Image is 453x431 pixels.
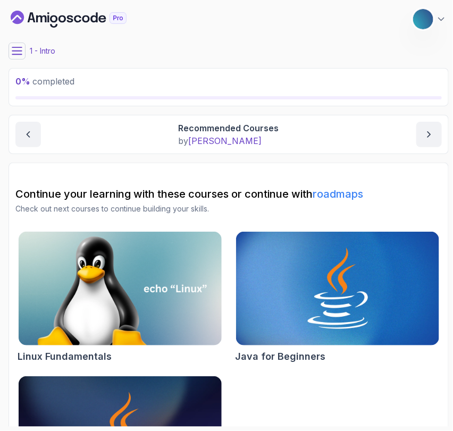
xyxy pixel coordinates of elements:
[236,231,440,364] a: Java for Beginners cardJava for Beginners
[19,232,222,345] img: Linux Fundamentals card
[236,232,439,345] img: Java for Beginners card
[413,9,447,30] button: user profile image
[236,349,326,364] h2: Java for Beginners
[30,46,55,56] p: 1 - Intro
[18,231,222,364] a: Linux Fundamentals cardLinux Fundamentals
[179,122,279,134] p: Recommended Courses
[15,122,41,147] button: previous content
[189,136,262,146] span: [PERSON_NAME]
[15,76,30,87] span: 0 %
[15,204,442,214] p: Check out next courses to continue building your skills.
[416,122,442,147] button: next content
[313,188,363,200] a: roadmaps
[11,11,151,28] a: Dashboard
[15,187,442,201] h2: Continue your learning with these courses or continue with
[179,134,279,147] p: by
[413,9,433,29] img: user profile image
[15,76,74,87] span: completed
[18,349,112,364] h2: Linux Fundamentals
